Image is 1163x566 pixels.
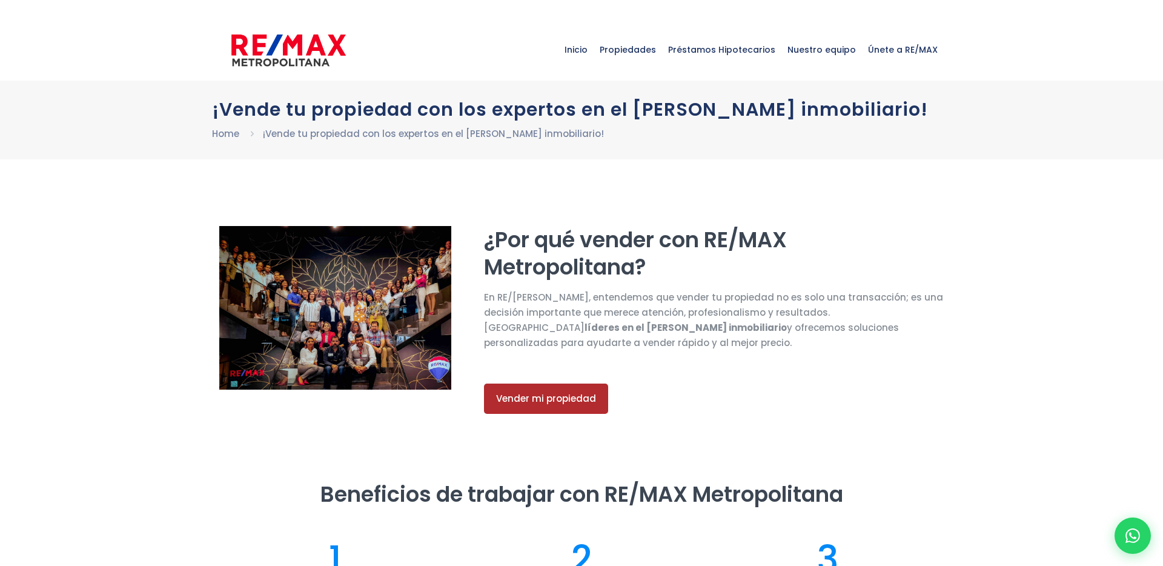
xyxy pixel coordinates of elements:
[585,321,787,334] strong: líderes en el [PERSON_NAME] inmobiliario
[212,99,951,120] h1: ¡Vende tu propiedad con los expertos en el [PERSON_NAME] inmobiliario!
[862,19,944,80] a: Únete a RE/MAX
[263,127,604,140] a: ¡Vende tu propiedad con los expertos en el [PERSON_NAME] inmobiliario!
[212,127,239,140] a: Home
[862,32,944,68] span: Únete a RE/MAX
[484,384,608,414] a: Vender mi propiedad
[558,19,594,80] a: Inicio
[231,32,346,68] img: remax-metropolitana-logo
[594,32,662,68] span: Propiedades
[484,290,944,350] p: En RE/[PERSON_NAME], entendemos que vender tu propiedad no es solo una transacción; es una decisi...
[219,481,944,508] h2: Beneficios de trabajar con RE/MAX Metropolitana
[594,19,662,80] a: Propiedades
[231,19,346,80] a: RE/MAX Metropolitana
[662,32,781,68] span: Préstamos Hipotecarios
[558,32,594,68] span: Inicio
[662,19,781,80] a: Préstamos Hipotecarios
[781,19,862,80] a: Nuestro equipo
[496,393,596,404] span: Vender mi propiedad
[484,226,944,281] h2: ¿Por qué vender con RE/MAX Metropolitana?
[781,32,862,68] span: Nuestro equipo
